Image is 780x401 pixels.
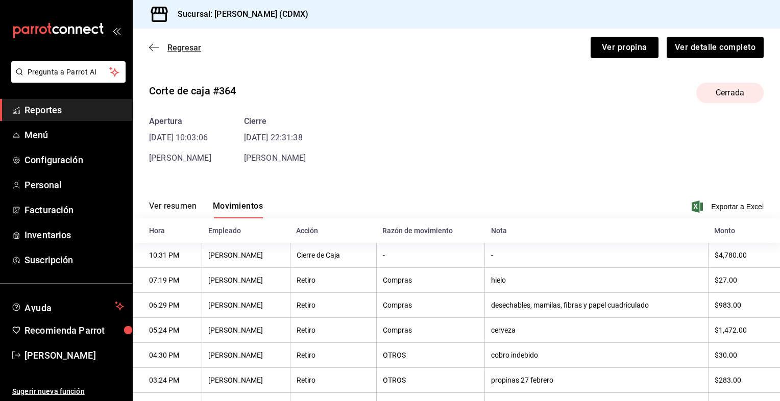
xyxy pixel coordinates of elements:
[149,43,201,53] button: Regresar
[133,243,202,268] th: 10:31 PM
[708,268,780,293] th: $27.00
[213,201,263,218] button: Movimientos
[25,348,124,362] span: [PERSON_NAME]
[485,268,709,293] th: hielo
[169,8,308,20] h3: Sucursal: [PERSON_NAME] (CDMX)
[25,203,124,217] span: Facturación
[485,218,709,243] th: Nota
[591,37,659,58] button: Ver propina
[708,343,780,368] th: $30.00
[376,243,484,268] th: -
[485,318,709,343] th: cerveza
[290,343,376,368] th: Retiro
[290,293,376,318] th: Retiro
[485,343,709,368] th: cobro indebido
[376,218,484,243] th: Razón de movimiento
[25,103,124,117] span: Reportes
[25,253,124,267] span: Suscripción
[244,115,306,128] div: Cierre
[25,228,124,242] span: Inventarios
[694,200,764,213] button: Exportar a Excel
[708,243,780,268] th: $4,780.00
[708,293,780,318] th: $983.00
[376,293,484,318] th: Compras
[11,61,126,83] button: Pregunta a Parrot AI
[667,37,764,58] button: Ver detalle completo
[708,318,780,343] th: $1,472.00
[149,201,197,218] button: Ver resumen
[25,300,111,312] span: Ayuda
[133,368,202,393] th: 03:24 PM
[244,153,306,163] span: [PERSON_NAME]
[485,368,709,393] th: propinas 27 febrero
[149,115,211,128] div: Apertura
[112,27,120,35] button: open_drawer_menu
[202,343,290,368] th: [PERSON_NAME]
[149,153,211,163] span: [PERSON_NAME]
[133,293,202,318] th: 06:29 PM
[710,87,750,99] span: Cerrada
[290,243,376,268] th: Cierre de Caja
[7,74,126,85] a: Pregunta a Parrot AI
[202,318,290,343] th: [PERSON_NAME]
[149,201,263,218] div: navigation tabs
[708,368,780,393] th: $283.00
[28,67,110,78] span: Pregunta a Parrot AI
[244,132,306,144] time: [DATE] 22:31:38
[133,218,202,243] th: Hora
[376,268,484,293] th: Compras
[290,218,376,243] th: Acción
[25,178,124,192] span: Personal
[202,243,290,268] th: [PERSON_NAME]
[202,293,290,318] th: [PERSON_NAME]
[25,128,124,142] span: Menú
[133,343,202,368] th: 04:30 PM
[290,368,376,393] th: Retiro
[25,153,124,167] span: Configuración
[149,132,211,144] time: [DATE] 10:03:06
[167,43,201,53] span: Regresar
[202,368,290,393] th: [PERSON_NAME]
[376,343,484,368] th: OTROS
[485,293,709,318] th: desechables, mamilas, fibras y papel cuadriculado
[133,268,202,293] th: 07:19 PM
[202,218,290,243] th: Empleado
[133,318,202,343] th: 05:24 PM
[376,368,484,393] th: OTROS
[290,268,376,293] th: Retiro
[149,83,236,98] div: Corte de caja #364
[12,386,124,397] span: Sugerir nueva función
[290,318,376,343] th: Retiro
[708,218,780,243] th: Monto
[25,323,124,337] span: Recomienda Parrot
[485,243,709,268] th: -
[376,318,484,343] th: Compras
[202,268,290,293] th: [PERSON_NAME]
